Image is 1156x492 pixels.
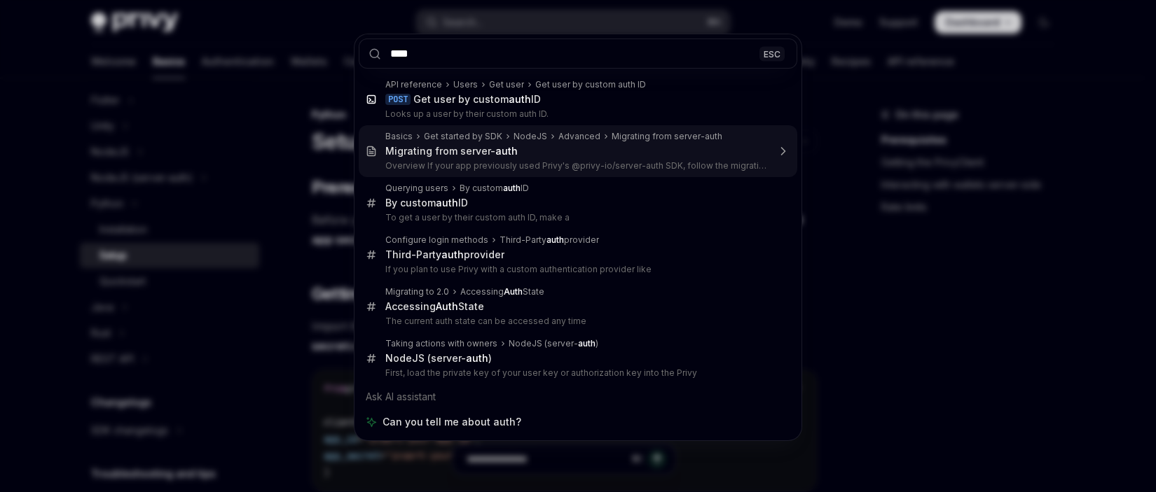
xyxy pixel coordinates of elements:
p: Overview If your app previously used Privy's @privy-io/server-auth SDK, follow the migration [385,160,768,171]
div: API reference [385,79,442,90]
div: Get user by custom ID [413,93,541,106]
b: Auth [504,286,523,297]
div: Third-Party provider [385,248,504,261]
b: auth [578,338,596,349]
div: By custom ID [385,197,468,209]
div: Migrating to 2.0 [385,286,449,297]
div: NodeJS (server- ) [509,338,598,349]
div: NodeJS (server- ) [385,352,492,365]
div: Advanced [558,131,600,142]
div: NodeJS [514,131,547,142]
div: Taking actions with owners [385,338,497,349]
div: Configure login methods [385,234,488,246]
p: The current auth state can be accessed any time [385,316,768,327]
div: Get started by SDK [424,131,502,142]
div: Accessing State [385,300,484,313]
div: Migrating from server-auth [612,131,722,142]
b: Auth [436,300,458,312]
b: auth [546,234,564,245]
div: Get user [489,79,524,90]
div: Querying users [385,183,448,194]
p: Looks up a user by their custom auth ID. [385,108,768,120]
b: auth [466,352,488,364]
div: Migrating from server- [385,145,518,157]
b: auth [441,248,464,260]
div: ESC [759,46,785,61]
b: auth [509,93,531,105]
div: Get user by custom auth ID [535,79,646,90]
p: To get a user by their custom auth ID, make a [385,212,768,223]
b: auth [436,197,458,209]
b: auth [503,183,521,193]
div: By custom ID [460,183,529,194]
b: auth [495,145,518,157]
div: Ask AI assistant [359,384,797,409]
div: Basics [385,131,413,142]
p: If you plan to use Privy with a custom authentication provider like [385,264,768,275]
div: POST [385,94,411,105]
p: First, load the private key of your user key or authorization key into the Privy [385,367,768,379]
span: Can you tell me about auth? [383,415,521,429]
div: Users [453,79,478,90]
div: Third-Party provider [500,234,599,246]
div: Accessing State [460,286,544,297]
